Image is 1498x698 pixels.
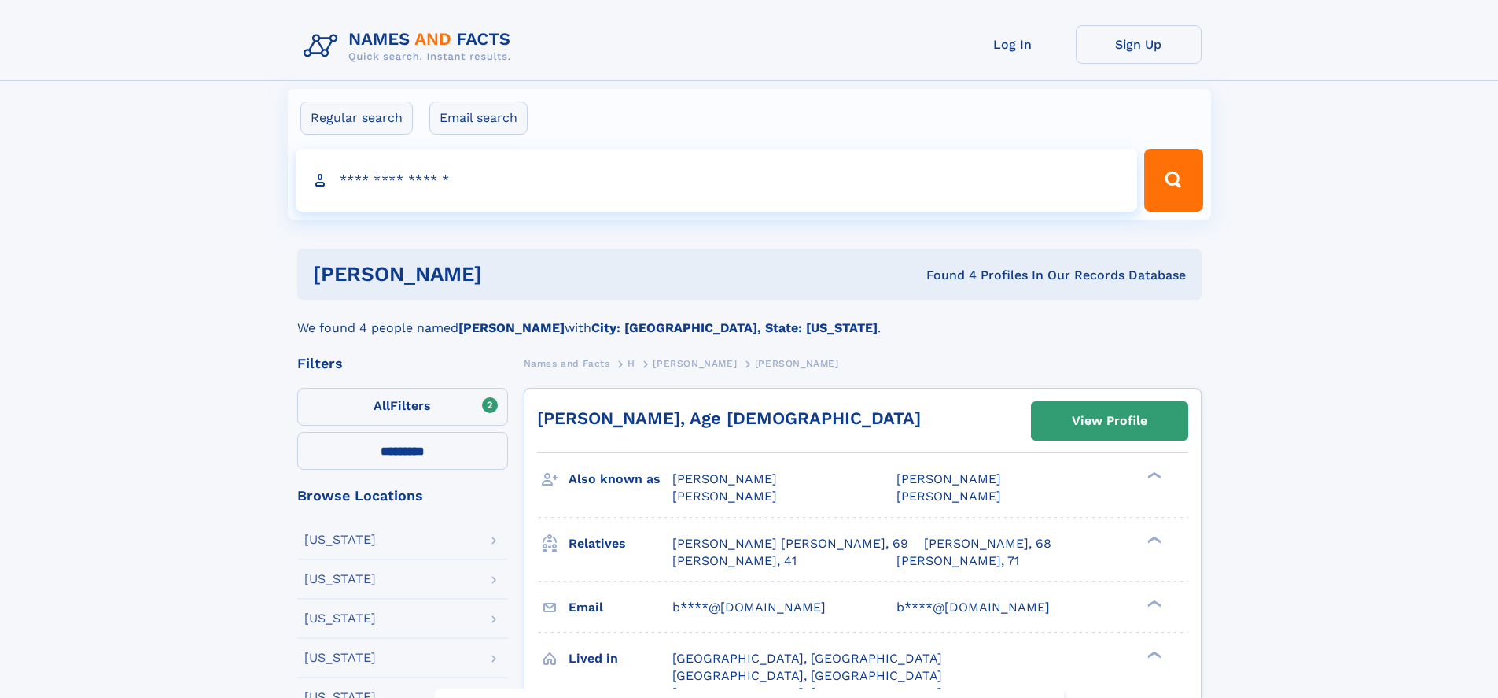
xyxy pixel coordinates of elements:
a: [PERSON_NAME], 71 [896,552,1019,570]
b: City: [GEOGRAPHIC_DATA], State: [US_STATE] [591,320,878,335]
a: Names and Facts [524,353,610,373]
a: [PERSON_NAME], 68 [924,535,1051,552]
span: H [628,358,635,369]
div: ❯ [1143,649,1162,659]
div: Filters [297,356,508,371]
div: ❯ [1143,598,1162,608]
div: [US_STATE] [304,652,376,664]
span: [GEOGRAPHIC_DATA], [GEOGRAPHIC_DATA] [672,668,942,683]
div: [US_STATE] [304,612,376,625]
a: [PERSON_NAME] [653,353,737,373]
div: [US_STATE] [304,534,376,546]
span: [PERSON_NAME] [653,358,737,369]
button: Search Button [1144,149,1202,212]
a: [PERSON_NAME], 41 [672,552,797,570]
div: [US_STATE] [304,573,376,585]
div: Browse Locations [297,489,508,503]
h3: Also known as [569,466,672,493]
div: View Profile [1072,403,1147,439]
span: [PERSON_NAME] [672,489,777,504]
span: [PERSON_NAME] [896,471,1001,486]
label: Filters [297,388,508,426]
span: [PERSON_NAME] [672,471,777,486]
div: Found 4 Profiles In Our Records Database [704,267,1186,284]
div: ❯ [1143,534,1162,545]
span: [PERSON_NAME] [896,489,1001,504]
span: [GEOGRAPHIC_DATA], [GEOGRAPHIC_DATA] [672,651,942,666]
div: ❯ [1143,471,1162,481]
a: View Profile [1032,402,1187,440]
a: [PERSON_NAME], Age [DEMOGRAPHIC_DATA] [537,408,921,428]
input: search input [296,149,1138,212]
a: H [628,353,635,373]
h3: Email [569,594,672,621]
img: Logo Names and Facts [297,25,524,68]
b: [PERSON_NAME] [458,320,565,335]
a: [PERSON_NAME] [PERSON_NAME], 69 [672,535,908,552]
label: Regular search [300,102,413,135]
a: Sign Up [1076,25,1202,64]
label: Email search [429,102,528,135]
h1: [PERSON_NAME] [313,264,705,284]
a: Log In [950,25,1076,64]
h3: Lived in [569,645,672,672]
span: All [374,398,390,413]
span: [PERSON_NAME] [755,358,839,369]
h3: Relatives [569,530,672,557]
div: We found 4 people named with . [297,300,1202,338]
